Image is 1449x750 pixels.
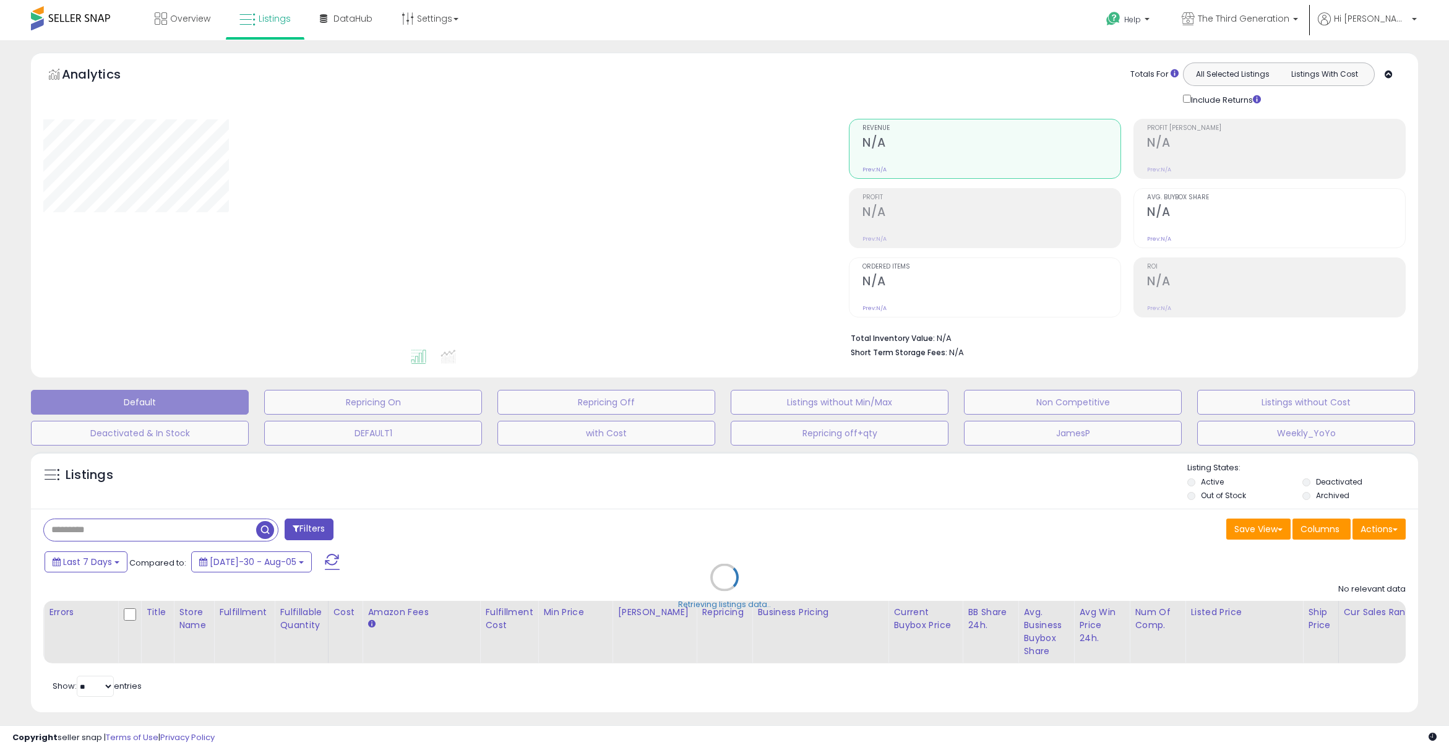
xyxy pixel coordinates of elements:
h2: N/A [1147,136,1405,152]
h2: N/A [862,136,1120,152]
button: All Selected Listings [1187,66,1279,82]
span: ROI [1147,264,1405,270]
small: Prev: N/A [1147,304,1171,312]
a: Help [1096,2,1162,40]
h2: N/A [1147,274,1405,291]
span: Help [1124,14,1141,25]
span: Profit [PERSON_NAME] [1147,125,1405,132]
span: Revenue [862,125,1120,132]
span: Avg. Buybox Share [1147,194,1405,201]
button: JamesP [964,421,1182,446]
span: Ordered Items [862,264,1120,270]
h2: N/A [862,274,1120,291]
button: Repricing off+qty [731,421,948,446]
button: with Cost [497,421,715,446]
button: Repricing Off [497,390,715,415]
div: Retrieving listings data.. [678,599,771,610]
button: Non Competitive [964,390,1182,415]
span: N/A [949,347,964,358]
i: Get Help [1106,11,1121,27]
button: Listings With Cost [1278,66,1370,82]
div: Include Returns [1174,92,1276,106]
span: The Third Generation [1198,12,1289,25]
small: Prev: N/A [1147,166,1171,173]
li: N/A [851,330,1396,345]
strong: Copyright [12,731,58,743]
span: Hi [PERSON_NAME] [1334,12,1408,25]
h2: N/A [862,205,1120,222]
span: DataHub [333,12,372,25]
a: Hi [PERSON_NAME] [1318,12,1417,40]
button: Repricing On [264,390,482,415]
h2: N/A [1147,205,1405,222]
button: Listings without Min/Max [731,390,948,415]
small: Prev: N/A [862,304,887,312]
small: Prev: N/A [862,235,887,243]
h5: Analytics [62,66,145,86]
b: Total Inventory Value: [851,333,935,343]
button: DEFAULT1 [264,421,482,446]
a: Privacy Policy [160,731,215,743]
span: Profit [862,194,1120,201]
button: Listings without Cost [1197,390,1415,415]
a: Terms of Use [106,731,158,743]
small: Prev: N/A [862,166,887,173]
span: Listings [259,12,291,25]
button: Weekly_YoYo [1197,421,1415,446]
small: Prev: N/A [1147,235,1171,243]
span: Overview [170,12,210,25]
div: seller snap | | [12,732,215,744]
button: Default [31,390,249,415]
div: Totals For [1130,69,1179,80]
b: Short Term Storage Fees: [851,347,947,358]
button: Deactivated & In Stock [31,421,249,446]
